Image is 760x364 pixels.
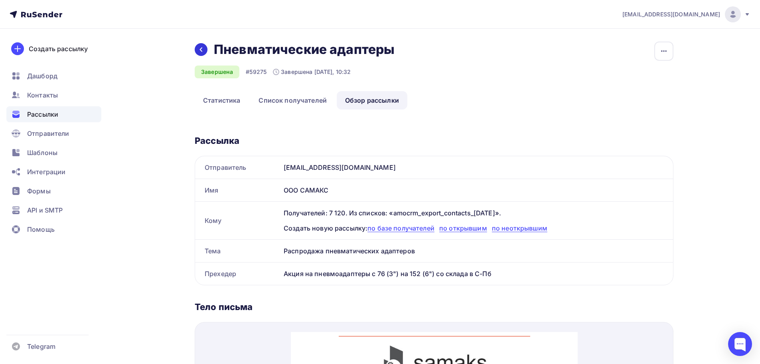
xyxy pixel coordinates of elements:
[214,42,395,58] h2: Пневматические адаптеры
[195,66,239,78] div: Завершена
[27,90,58,100] span: Контакты
[27,109,58,119] span: Рассылки
[29,44,88,54] div: Создать рассылку
[27,71,57,81] span: Дашборд
[622,6,750,22] a: [EMAIL_ADDRESS][DOMAIN_NAME]
[195,135,673,146] div: Рассылка
[195,202,280,239] div: Кому
[195,91,249,109] a: Статистика
[27,205,63,215] span: API и SMTP
[195,263,280,285] div: Прехедер
[6,125,101,141] a: Отправители
[27,186,51,196] span: Формы
[284,223,663,233] div: Создать новую рассылку:
[337,91,407,109] a: Обзор рассылки
[27,148,57,157] span: Шаблоны
[195,156,280,179] div: Отправитель
[6,183,101,199] a: Формы
[367,224,434,232] span: по базе получателей
[195,240,280,262] div: Тема
[246,68,266,76] div: #59275
[6,145,101,161] a: Шаблоны
[27,342,55,351] span: Telegram
[6,106,101,122] a: Рассылки
[280,263,673,285] div: Акция на пневмоадаптеры с 76 (3") на 152 (6") со склада в С-Пб
[195,179,280,201] div: Имя
[492,224,547,232] span: по неоткрывшим
[195,301,673,312] div: Тело письма
[280,156,673,179] div: [EMAIL_ADDRESS][DOMAIN_NAME]
[280,240,673,262] div: Распродажа пневматических адаптеров
[27,167,65,177] span: Интеграции
[622,10,720,18] span: [EMAIL_ADDRESS][DOMAIN_NAME]
[250,91,335,109] a: Список получателей
[6,68,101,84] a: Дашборд
[439,224,487,232] span: по открывшим
[27,225,55,234] span: Помощь
[280,179,673,201] div: ООО САМАКС
[6,87,101,103] a: Контакты
[27,129,69,138] span: Отправители
[284,208,663,218] div: Получателей: 7 120. Из списков: «amocrm_export_contacts_[DATE]».
[273,68,351,76] div: Завершена [DATE], 10:32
